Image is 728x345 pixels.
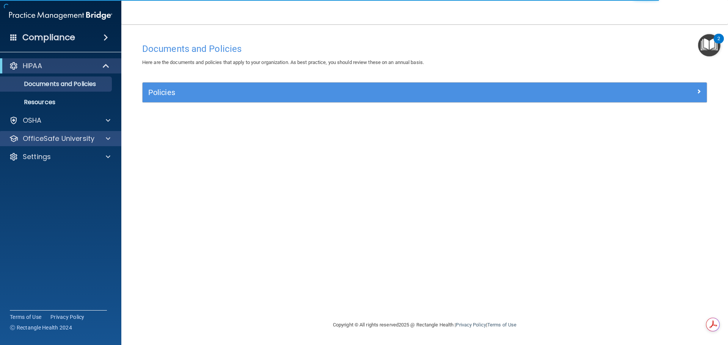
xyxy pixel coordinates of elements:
img: PMB logo [9,8,112,23]
button: Open Resource Center, 2 new notifications [698,34,720,56]
a: OfficeSafe University [9,134,110,143]
p: Settings [23,152,51,161]
a: Settings [9,152,110,161]
a: Policies [148,86,701,98]
p: HIPAA [23,61,42,70]
a: Privacy Policy [50,313,85,321]
div: 2 [717,39,720,48]
p: OfficeSafe University [23,134,94,143]
a: OSHA [9,116,110,125]
p: Resources [5,98,108,106]
h5: Policies [148,88,560,97]
h4: Documents and Policies [142,44,707,54]
span: Here are the documents and policies that apply to your organization. As best practice, you should... [142,59,424,65]
p: OSHA [23,116,42,125]
div: Copyright © All rights reserved 2025 @ Rectangle Health | | [286,313,563,337]
a: Terms of Use [487,322,516,328]
h4: Compliance [22,32,75,43]
a: HIPAA [9,61,110,70]
a: Terms of Use [10,313,41,321]
p: Documents and Policies [5,80,108,88]
span: Ⓒ Rectangle Health 2024 [10,324,72,331]
a: Privacy Policy [456,322,486,328]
